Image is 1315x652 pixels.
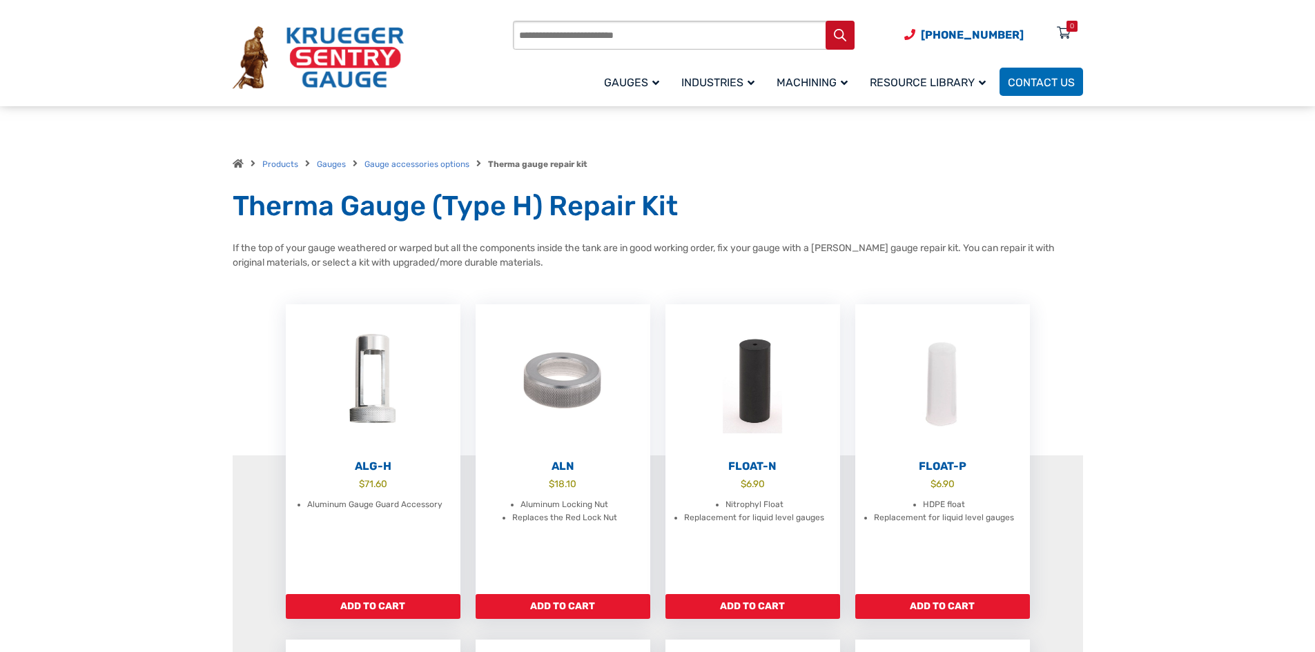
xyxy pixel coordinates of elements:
[921,28,1024,41] span: [PHONE_NUMBER]
[476,460,650,473] h2: ALN
[476,594,650,619] a: Add to cart: “ALN”
[286,304,460,594] a: ALG-H $71.60 Aluminum Gauge Guard Accessory
[768,66,861,98] a: Machining
[861,66,1000,98] a: Resource Library
[596,66,673,98] a: Gauges
[359,478,364,489] span: $
[476,304,650,456] img: ALN
[262,159,298,169] a: Products
[673,66,768,98] a: Industries
[286,460,460,473] h2: ALG-H
[741,478,746,489] span: $
[665,594,840,619] a: Add to cart: “Float-N”
[741,478,765,489] bdi: 6.90
[855,594,1030,619] a: Add to cart: “Float-P”
[777,76,848,89] span: Machining
[855,304,1030,594] a: Float-P $6.90 HDPE float Replacement for liquid level gauges
[855,460,1030,473] h2: Float-P
[520,498,608,512] li: Aluminum Locking Nut
[488,159,587,169] strong: Therma gauge repair kit
[665,304,840,456] img: Float-N
[233,241,1083,270] p: If the top of your gauge weathered or warped but all the components inside the tank are in good w...
[512,511,617,525] li: Replaces the Red Lock Nut
[233,26,404,90] img: Krueger Sentry Gauge
[931,478,955,489] bdi: 6.90
[923,498,965,512] li: HDPE float
[684,511,824,525] li: Replacement for liquid level gauges
[233,189,1083,224] h1: Therma Gauge (Type H) Repair Kit
[359,478,387,489] bdi: 71.60
[725,498,783,512] li: Nitrophyl Float
[665,460,840,473] h2: Float-N
[874,511,1014,525] li: Replacement for liquid level gauges
[1000,68,1083,96] a: Contact Us
[364,159,469,169] a: Gauge accessories options
[317,159,346,169] a: Gauges
[855,304,1030,456] img: Float-P
[286,594,460,619] a: Add to cart: “ALG-H”
[931,478,936,489] span: $
[904,26,1024,43] a: Phone Number (920) 434-8860
[1070,21,1074,32] div: 0
[604,76,659,89] span: Gauges
[870,76,986,89] span: Resource Library
[286,304,460,456] img: ALG-OF
[476,304,650,594] a: ALN $18.10 Aluminum Locking Nut Replaces the Red Lock Nut
[665,304,840,594] a: Float-N $6.90 Nitrophyl Float Replacement for liquid level gauges
[549,478,576,489] bdi: 18.10
[549,478,554,489] span: $
[307,498,442,512] li: Aluminum Gauge Guard Accessory
[1008,76,1075,89] span: Contact Us
[681,76,754,89] span: Industries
